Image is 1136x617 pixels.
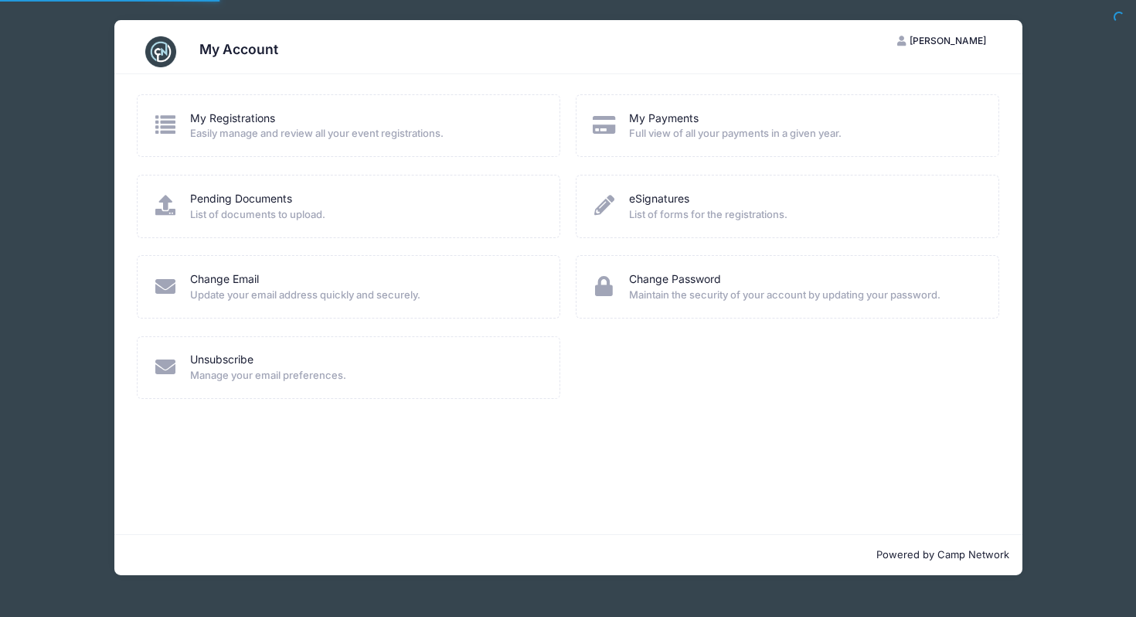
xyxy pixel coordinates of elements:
[190,126,539,141] span: Easily manage and review all your event registrations.
[884,28,1000,54] button: [PERSON_NAME]
[190,191,292,207] a: Pending Documents
[629,111,699,127] a: My Payments
[190,271,259,288] a: Change Email
[190,207,539,223] span: List of documents to upload.
[190,368,539,383] span: Manage your email preferences.
[629,126,978,141] span: Full view of all your payments in a given year.
[145,36,176,67] img: CampNetwork
[629,288,978,303] span: Maintain the security of your account by updating your password.
[190,111,275,127] a: My Registrations
[127,547,1010,563] p: Powered by Camp Network
[190,288,539,303] span: Update your email address quickly and securely.
[199,41,278,57] h3: My Account
[629,271,721,288] a: Change Password
[629,191,689,207] a: eSignatures
[190,352,253,368] a: Unsubscribe
[910,35,986,46] span: [PERSON_NAME]
[629,207,978,223] span: List of forms for the registrations.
